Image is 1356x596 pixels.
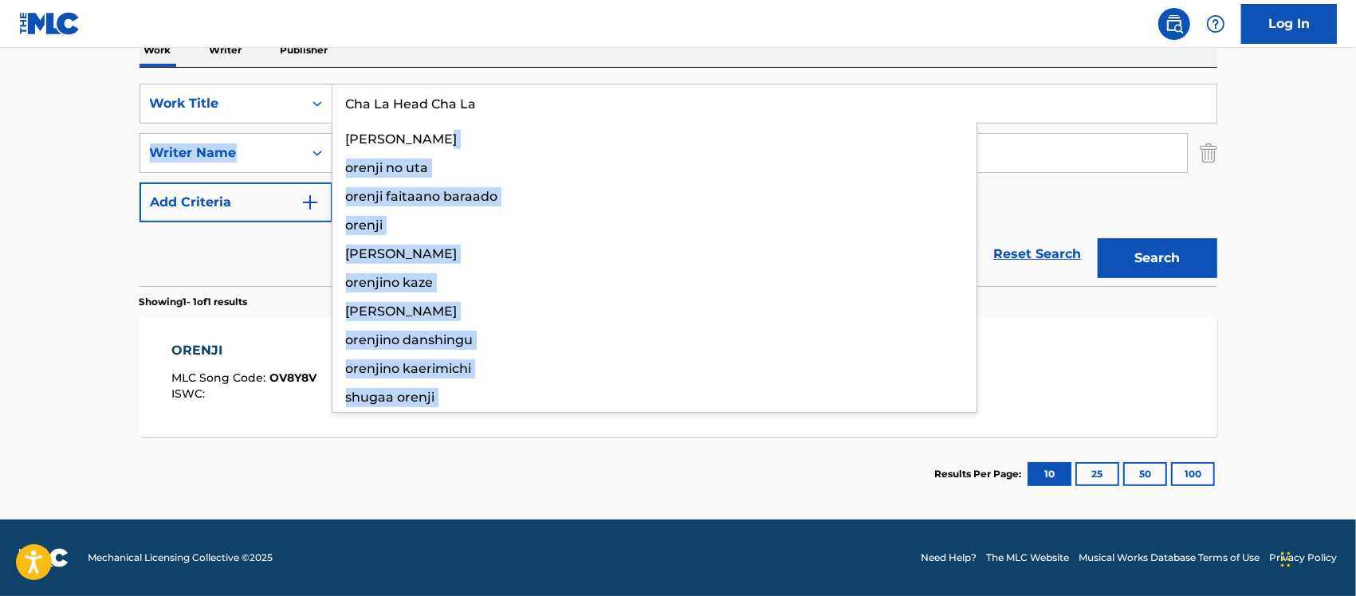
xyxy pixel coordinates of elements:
[346,275,434,290] span: orenjino kaze
[1200,8,1232,40] div: Help
[921,551,977,565] a: Need Help?
[269,371,316,385] span: OV8Y8V
[1075,462,1119,486] button: 25
[346,218,383,233] span: orenji
[346,332,474,347] span: orenjino danshingu
[19,548,69,567] img: logo
[1123,462,1167,486] button: 50
[1269,551,1337,565] a: Privacy Policy
[1276,520,1356,596] iframe: Chat Widget
[19,12,81,35] img: MLC Logo
[140,295,248,309] p: Showing 1 - 1 of 1 results
[986,551,1069,565] a: The MLC Website
[346,304,458,319] span: [PERSON_NAME]
[986,237,1090,272] a: Reset Search
[1281,535,1291,583] div: Drag
[171,386,209,401] span: ISWC :
[1171,462,1215,486] button: 100
[1165,14,1184,33] img: search
[140,33,176,67] p: Work
[1028,462,1071,486] button: 10
[1206,14,1225,33] img: help
[276,33,333,67] p: Publisher
[346,361,472,376] span: orenjino kaerimichi
[150,143,293,163] div: Writer Name
[1241,4,1337,44] a: Log In
[171,341,316,360] div: ORENJI
[1098,238,1217,278] button: Search
[346,189,498,204] span: orenji faitaano baraado
[346,390,435,405] span: shugaa orenji
[301,193,320,212] img: 9d2ae6d4665cec9f34b9.svg
[140,182,332,222] button: Add Criteria
[1158,8,1190,40] a: Public Search
[935,467,1026,481] p: Results Per Page:
[205,33,247,67] p: Writer
[88,551,273,565] span: Mechanical Licensing Collective © 2025
[140,84,1217,286] form: Search Form
[1079,551,1260,565] a: Musical Works Database Terms of Use
[171,371,269,385] span: MLC Song Code :
[1200,133,1217,173] img: Delete Criterion
[140,317,1217,437] a: ORENJIMLC Song Code:OV8Y8VISWC:Writers (1)[PERSON_NAME]Recording Artists (1)7!!, [PERSON_NAME], [...
[346,160,429,175] span: orenji no uta
[150,94,293,113] div: Work Title
[346,131,458,147] span: [PERSON_NAME]
[346,246,458,261] span: [PERSON_NAME]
